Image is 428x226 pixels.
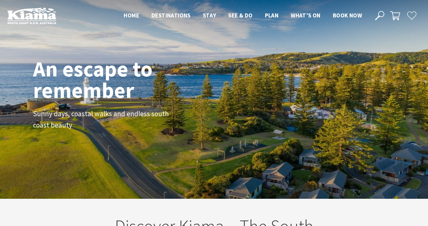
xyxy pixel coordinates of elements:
span: Destinations [151,12,191,19]
span: Home [124,12,139,19]
span: What’s On [291,12,321,19]
p: Sunny days, coastal walks and endless south coast beauty [33,108,171,131]
img: Kiama Logo [7,7,56,24]
nav: Main Menu [117,11,368,21]
h1: An escape to remember [33,58,201,101]
span: See & Do [228,12,252,19]
span: Book now [333,12,362,19]
span: Plan [265,12,279,19]
span: Stay [203,12,216,19]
